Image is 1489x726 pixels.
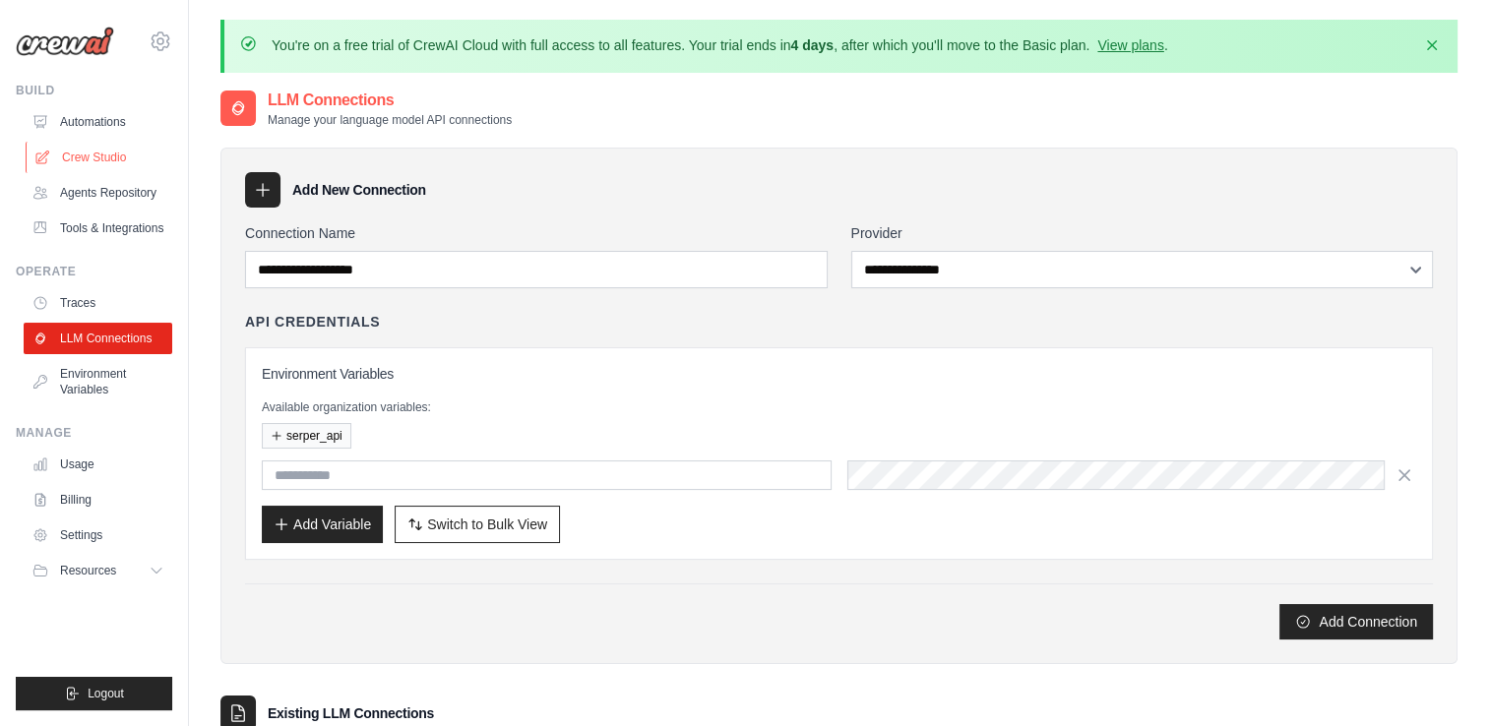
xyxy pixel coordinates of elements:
h3: Existing LLM Connections [268,703,434,723]
h2: LLM Connections [268,89,512,112]
button: Add Variable [262,506,383,543]
h3: Environment Variables [262,364,1416,384]
a: Agents Repository [24,177,172,209]
button: Logout [16,677,172,710]
p: Manage your language model API connections [268,112,512,128]
span: Switch to Bulk View [427,514,547,534]
img: Logo [16,27,114,56]
button: Resources [24,555,172,586]
label: Connection Name [245,223,828,243]
strong: 4 days [790,37,834,53]
button: Add Connection [1279,604,1433,639]
span: Resources [60,563,116,578]
div: Build [16,83,172,98]
h3: Add New Connection [292,180,426,200]
p: You're on a free trial of CrewAI Cloud with full access to all features. Your trial ends in , aft... [272,35,1168,55]
a: View plans [1097,37,1163,53]
div: Manage [16,425,172,441]
a: Usage [24,449,172,480]
label: Provider [851,223,1434,243]
a: Tools & Integrations [24,212,172,244]
h4: API Credentials [245,312,380,332]
button: Switch to Bulk View [395,506,560,543]
p: Available organization variables: [262,399,1416,415]
button: serper_api [262,423,351,449]
a: Automations [24,106,172,138]
div: Operate [16,264,172,279]
a: Traces [24,287,172,319]
a: Environment Variables [24,358,172,405]
a: Billing [24,484,172,515]
span: Logout [88,686,124,701]
a: Crew Studio [26,142,174,173]
a: LLM Connections [24,323,172,354]
a: Settings [24,519,172,551]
